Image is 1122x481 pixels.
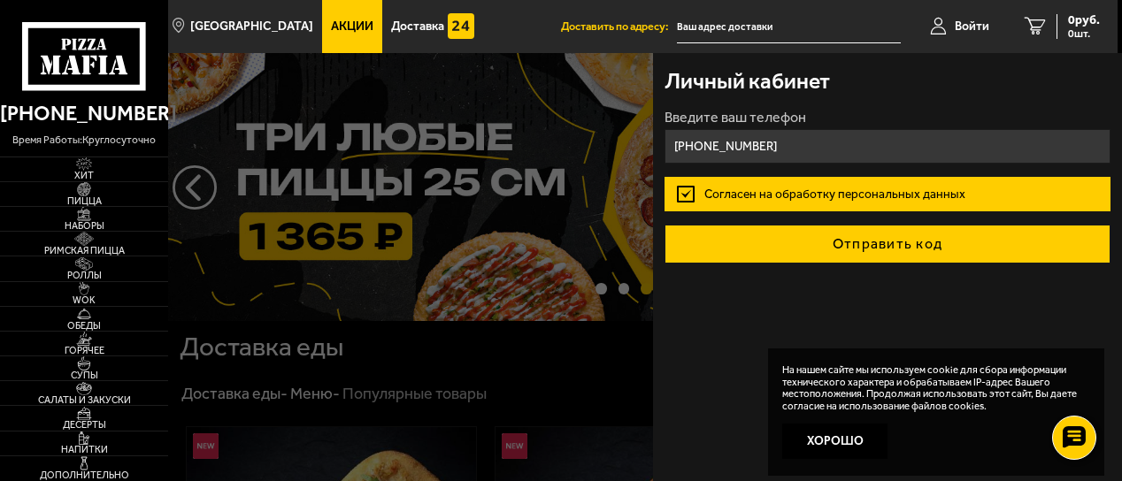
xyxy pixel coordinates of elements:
[955,20,989,33] span: Войти
[331,20,373,33] span: Акции
[665,225,1110,263] button: Отправить код
[665,111,1110,125] label: Введите ваш телефон
[190,20,313,33] span: [GEOGRAPHIC_DATA]
[1068,14,1100,27] span: 0 руб.
[1068,28,1100,39] span: 0 шт.
[665,177,1110,212] label: Согласен на обработку персональных данных
[782,364,1079,413] p: На нашем сайте мы используем cookie для сбора информации технического характера и обрабатываем IP...
[448,13,474,40] img: 15daf4d41897b9f0e9f617042186c801.svg
[391,20,444,33] span: Доставка
[665,71,830,93] h3: Личный кабинет
[677,11,902,43] input: Ваш адрес доставки
[782,424,888,459] button: Хорошо
[561,21,677,33] span: Доставить по адресу:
